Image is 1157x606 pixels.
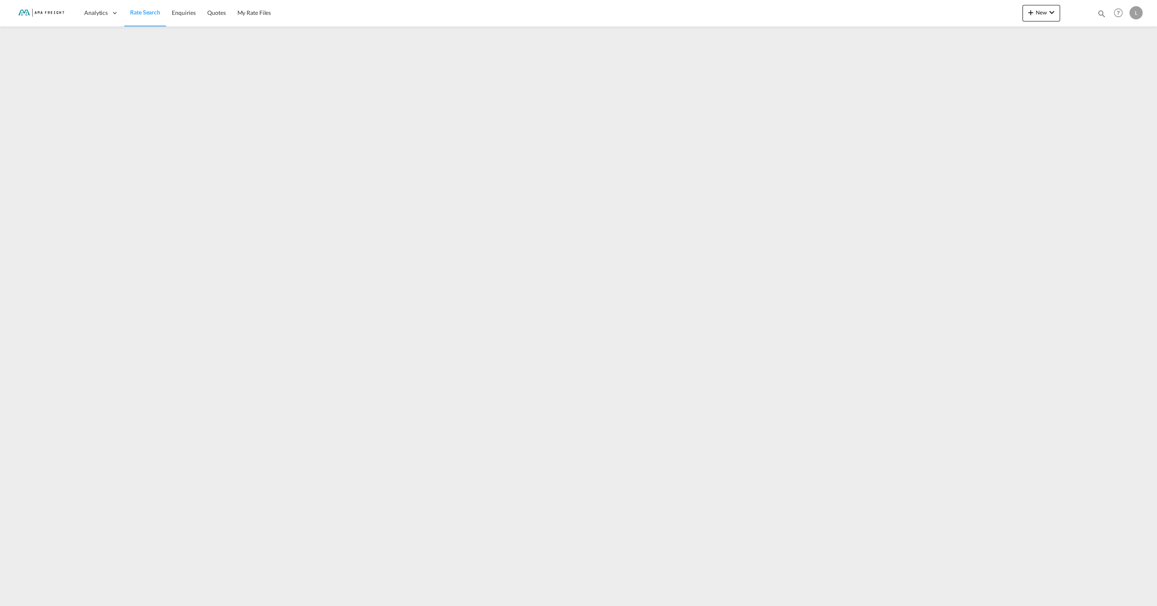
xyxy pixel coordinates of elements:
[1111,6,1129,21] div: Help
[1047,7,1057,17] md-icon: icon-chevron-down
[12,4,68,22] img: f843cad07f0a11efa29f0335918cc2fb.png
[1129,6,1143,19] div: L
[130,9,160,16] span: Rate Search
[1026,7,1036,17] md-icon: icon-plus 400-fg
[237,9,271,16] span: My Rate Files
[1097,9,1106,18] md-icon: icon-magnify
[207,9,225,16] span: Quotes
[84,9,108,17] span: Analytics
[1026,9,1057,16] span: New
[1022,5,1060,21] button: icon-plus 400-fgNewicon-chevron-down
[1097,9,1106,21] div: icon-magnify
[172,9,196,16] span: Enquiries
[1111,6,1125,20] span: Help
